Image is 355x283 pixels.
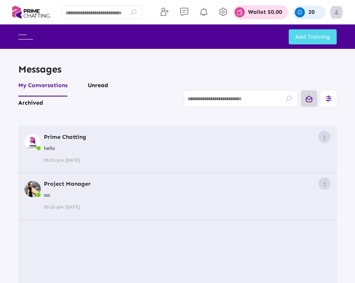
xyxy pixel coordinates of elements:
[248,9,282,15] p: Wallet $0.00
[44,158,80,163] span: 05:23-pm [DATE]
[308,9,315,15] p: 20
[318,131,331,143] button: Example icon-button with a menu
[24,134,41,150] img: 63fbb90414882e5ba16745ed_1754399326204.png
[44,145,318,152] p: hello
[18,35,33,39] img: burger-menu
[295,33,330,40] span: Add Training
[24,181,41,197] img: 7kWtru7O.png
[330,4,343,20] img: img
[44,204,80,210] span: 05:21-pm [DATE]
[18,99,43,114] button: Archived
[18,81,68,97] button: My Conversations
[306,96,312,102] img: msg-icon.svg
[318,178,331,190] button: Example icon-button with a menu
[44,181,331,187] h5: Project Manager
[289,29,337,44] button: Add Training
[88,81,108,97] button: Unread
[44,134,331,140] h5: Prime Chatting
[18,61,337,78] h2: Messages
[44,191,318,199] p: sss
[12,2,50,22] img: logo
